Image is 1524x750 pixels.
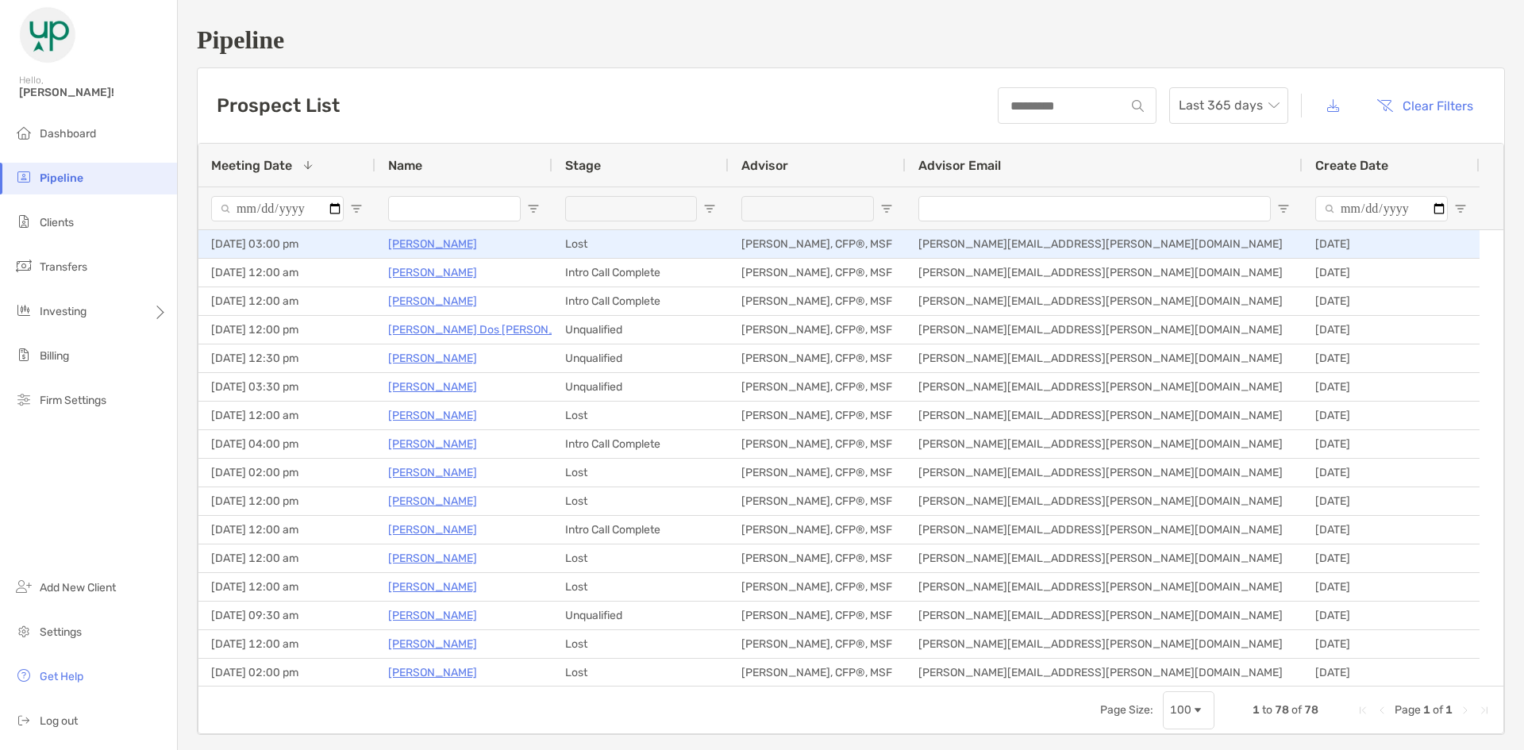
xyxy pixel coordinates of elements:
div: Unqualified [552,344,729,372]
img: clients icon [14,212,33,231]
span: 78 [1275,703,1289,717]
div: [DATE] 12:00 am [198,259,375,287]
div: [PERSON_NAME], CFP®, MSF [729,402,906,429]
div: [PERSON_NAME][EMAIL_ADDRESS][PERSON_NAME][DOMAIN_NAME] [906,544,1303,572]
div: [DATE] [1303,344,1480,372]
div: [PERSON_NAME], CFP®, MSF [729,459,906,487]
div: [PERSON_NAME][EMAIL_ADDRESS][PERSON_NAME][DOMAIN_NAME] [906,659,1303,687]
img: investing icon [14,301,33,320]
span: Name [388,158,422,173]
div: [PERSON_NAME], CFP®, MSF [729,430,906,458]
a: [PERSON_NAME] [388,548,477,568]
div: [DATE] [1303,516,1480,544]
span: Last 365 days [1179,88,1279,123]
span: Get Help [40,670,83,683]
img: Zoe Logo [19,6,76,63]
a: [PERSON_NAME] [388,663,477,683]
span: Transfers [40,260,87,274]
div: Lost [552,659,729,687]
input: Name Filter Input [388,196,521,221]
span: Add New Client [40,581,116,594]
div: [DATE] 09:30 am [198,602,375,629]
div: [PERSON_NAME][EMAIL_ADDRESS][PERSON_NAME][DOMAIN_NAME] [906,402,1303,429]
img: billing icon [14,345,33,364]
div: [PERSON_NAME][EMAIL_ADDRESS][PERSON_NAME][DOMAIN_NAME] [906,630,1303,658]
p: [PERSON_NAME] [388,463,477,483]
div: Lost [552,487,729,515]
button: Open Filter Menu [880,202,893,215]
a: [PERSON_NAME] [388,491,477,511]
div: [DATE] 12:30 pm [198,344,375,372]
button: Clear Filters [1364,88,1485,123]
div: Page Size: [1100,703,1153,717]
div: Intro Call Complete [552,516,729,544]
span: Investing [40,305,87,318]
a: [PERSON_NAME] [388,606,477,625]
span: Advisor Email [918,158,1001,173]
img: transfers icon [14,256,33,275]
div: [DATE] 02:00 pm [198,459,375,487]
div: Lost [552,402,729,429]
a: [PERSON_NAME] [388,377,477,397]
input: Meeting Date Filter Input [211,196,344,221]
div: [PERSON_NAME][EMAIL_ADDRESS][PERSON_NAME][DOMAIN_NAME] [906,230,1303,258]
div: [DATE] [1303,287,1480,315]
a: [PERSON_NAME] [388,406,477,425]
span: Log out [40,714,78,728]
div: [PERSON_NAME], CFP®, MSF [729,516,906,544]
span: Advisor [741,158,788,173]
a: [PERSON_NAME] [388,263,477,283]
img: firm-settings icon [14,390,33,409]
a: [PERSON_NAME] [388,348,477,368]
input: Advisor Email Filter Input [918,196,1271,221]
div: [PERSON_NAME], CFP®, MSF [729,287,906,315]
div: [DATE] 04:00 pm [198,430,375,458]
span: Settings [40,625,82,639]
div: [DATE] 12:00 pm [198,487,375,515]
div: [PERSON_NAME][EMAIL_ADDRESS][PERSON_NAME][DOMAIN_NAME] [906,430,1303,458]
div: [DATE] [1303,430,1480,458]
div: Unqualified [552,373,729,401]
span: Create Date [1315,158,1388,173]
div: Previous Page [1376,704,1388,717]
div: [DATE] [1303,316,1480,344]
div: [PERSON_NAME], CFP®, MSF [729,230,906,258]
div: [PERSON_NAME][EMAIL_ADDRESS][PERSON_NAME][DOMAIN_NAME] [906,487,1303,515]
div: [PERSON_NAME][EMAIL_ADDRESS][PERSON_NAME][DOMAIN_NAME] [906,459,1303,487]
div: [PERSON_NAME], CFP®, MSF [729,373,906,401]
div: [PERSON_NAME], CFP®, MSF [729,544,906,572]
div: [DATE] [1303,544,1480,572]
img: add_new_client icon [14,577,33,596]
a: [PERSON_NAME] [388,234,477,254]
div: [PERSON_NAME], CFP®, MSF [729,602,906,629]
span: 78 [1304,703,1318,717]
a: [PERSON_NAME] [388,577,477,597]
div: [DATE] [1303,230,1480,258]
span: to [1262,703,1272,717]
div: Lost [552,573,729,601]
div: [DATE] [1303,402,1480,429]
div: Next Page [1459,704,1472,717]
span: 1 [1445,703,1453,717]
img: pipeline icon [14,167,33,187]
a: [PERSON_NAME] Dos [PERSON_NAME] [388,320,591,340]
button: Open Filter Menu [350,202,363,215]
p: [PERSON_NAME] [388,634,477,654]
span: Meeting Date [211,158,292,173]
button: Open Filter Menu [1277,202,1290,215]
div: [DATE] 12:00 am [198,516,375,544]
input: Create Date Filter Input [1315,196,1448,221]
span: 1 [1253,703,1260,717]
div: [DATE] [1303,659,1480,687]
a: [PERSON_NAME] [388,291,477,311]
div: First Page [1357,704,1369,717]
span: Stage [565,158,601,173]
